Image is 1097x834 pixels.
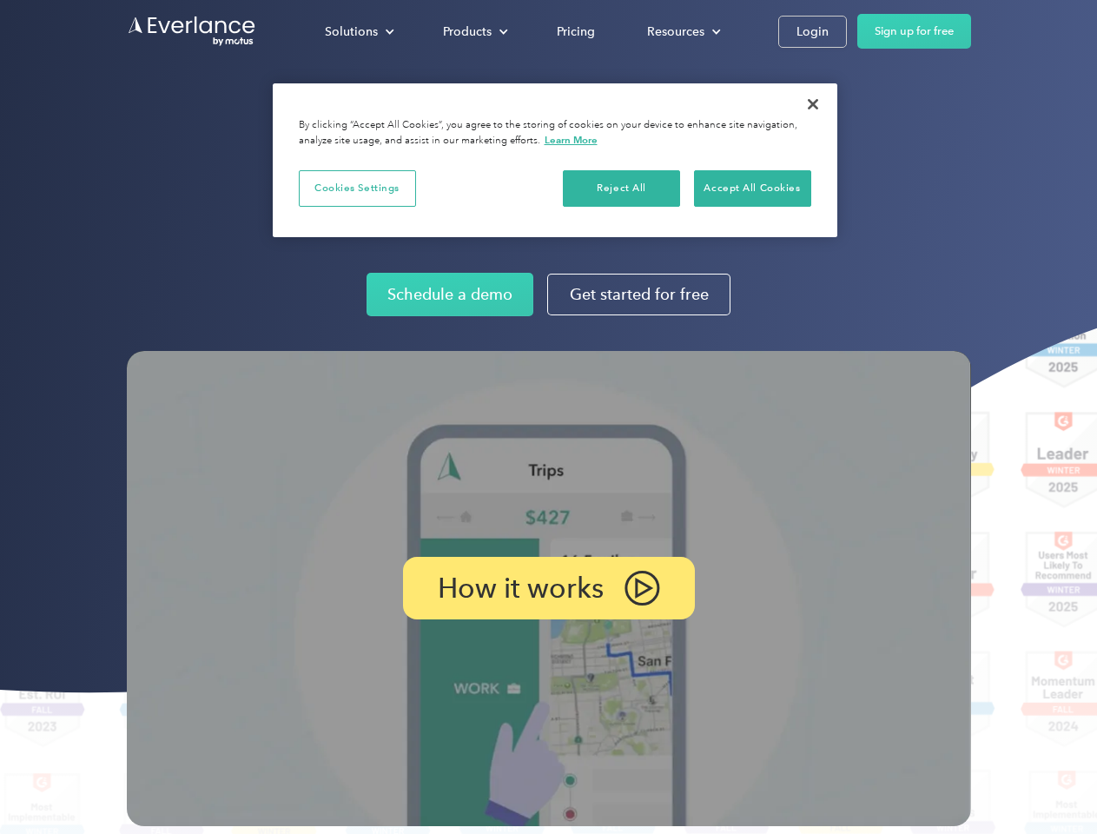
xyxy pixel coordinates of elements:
a: Go to homepage [127,15,257,48]
button: Close [794,85,832,123]
div: Products [426,17,522,47]
div: Login [796,21,829,43]
a: Login [778,16,847,48]
button: Cookies Settings [299,170,416,207]
div: Solutions [307,17,408,47]
a: Schedule a demo [367,273,533,316]
input: Submit [128,103,215,140]
p: How it works [438,578,604,599]
div: Pricing [557,21,595,43]
div: Resources [647,21,704,43]
div: Resources [630,17,735,47]
a: Get started for free [547,274,730,315]
div: Privacy [273,83,837,237]
div: Solutions [325,21,378,43]
button: Accept All Cookies [694,170,811,207]
div: By clicking “Accept All Cookies”, you agree to the storing of cookies on your device to enhance s... [299,118,811,149]
div: Cookie banner [273,83,837,237]
div: Products [443,21,492,43]
a: Pricing [539,17,612,47]
a: Sign up for free [857,14,971,49]
button: Reject All [563,170,680,207]
a: More information about your privacy, opens in a new tab [545,134,598,146]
